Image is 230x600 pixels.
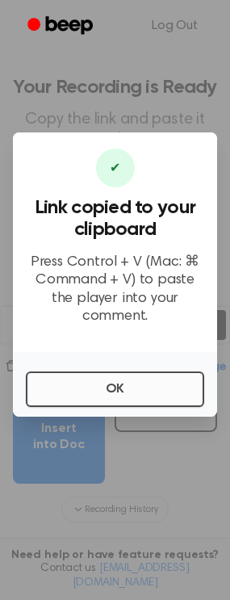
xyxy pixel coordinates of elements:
p: Press Control + V (Mac: ⌘ Command + V) to paste the player into your comment. [26,254,204,326]
div: ✔ [96,149,135,187]
a: Log Out [136,6,214,45]
button: OK [26,371,204,407]
a: Beep [16,10,107,42]
h3: Link copied to your clipboard [26,197,204,241]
